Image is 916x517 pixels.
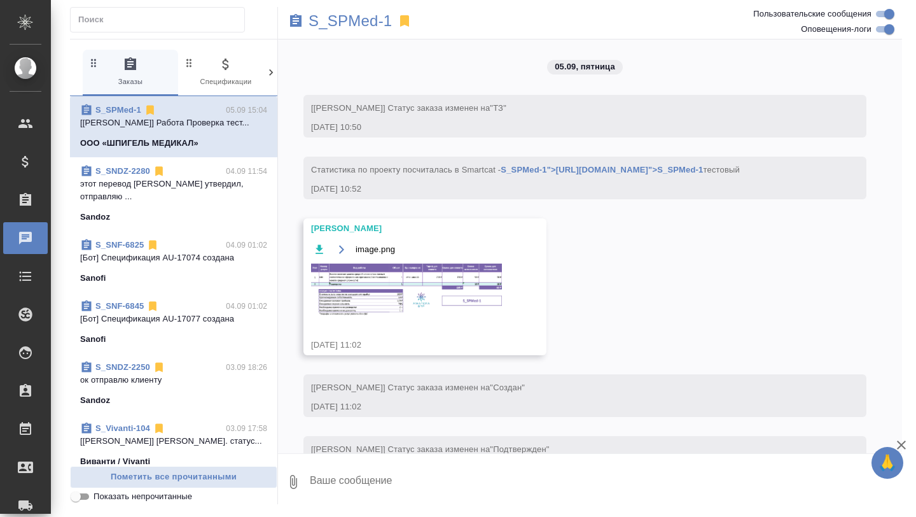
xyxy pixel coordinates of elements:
p: Sanofi [80,333,106,346]
a: S_SPMed-1 [95,105,141,115]
div: S_SPMed-105.09 15:04[[PERSON_NAME]] Работа Проверка тест...ООО «ШПИГЕЛЬ МЕДИКАЛ» [70,96,277,157]
a: S_SNDZ-2280 [95,166,150,176]
svg: Зажми и перетащи, чтобы поменять порядок вкладок [88,57,100,69]
span: Оповещения-логи [801,23,871,36]
p: 04.09 01:02 [226,239,267,251]
svg: Отписаться [144,104,156,117]
div: [DATE] 11:02 [311,339,502,351]
p: [Бот] Спецификация AU-17074 создана [80,251,267,264]
div: S_SNF-682504.09 01:02[Бот] Спецификация AU-17074 созданаSanofi [70,231,277,292]
p: ок отправлю клиенту [80,374,267,386]
span: "Создан" [490,383,525,392]
p: 04.09 11:54 [226,165,267,178]
button: 🙏 [871,447,903,479]
svg: Зажми и перетащи, чтобы поменять порядок вкладок [183,57,195,69]
p: 05.09 15:04 [226,104,267,117]
img: image.png [311,264,502,316]
p: 05.09, пятница [555,60,615,73]
button: Скачать [311,241,327,257]
svg: Отписаться [153,165,165,178]
p: 04.09 01:02 [226,300,267,313]
div: S_SNF-684504.09 01:02[Бот] Спецификация AU-17077 созданаSanofi [70,292,277,353]
span: [[PERSON_NAME]] Статус заказа изменен на [311,383,525,392]
span: [[PERSON_NAME]] Статус заказа изменен на [311,444,550,454]
div: S_SNDZ-228004.09 11:54этот перевод [PERSON_NAME] утвердил, отправляю ...Sandoz [70,157,277,231]
span: Заказы [88,57,173,88]
p: Sandoz [80,211,110,223]
a: S_SPMed-1 [309,15,392,27]
p: этот перевод [PERSON_NAME] утвердил, отправляю ... [80,178,267,203]
p: 03.09 17:58 [226,422,267,435]
span: 🙏 [877,450,898,476]
div: S_Vivanti-10403.09 17:58[[PERSON_NAME]] [PERSON_NAME]. статус...Виванти / Vivanti [70,414,277,476]
p: [[PERSON_NAME]] Работа Проверка тест... [80,117,267,129]
p: Sanofi [80,272,106,285]
span: Cтатистика по проекту посчиталась в Smartcat - тестовый [311,165,740,174]
a: S_SNF-6825 [95,240,144,250]
p: 03.09 18:26 [226,361,267,374]
a: S_SPMed-1">[URL][DOMAIN_NAME]">S_SPMed-1 [501,165,703,174]
div: S_SNDZ-225003.09 18:26ок отправлю клиентуSandoz [70,353,277,414]
a: S_Vivanti-104 [95,423,150,433]
div: [PERSON_NAME] [311,222,502,235]
button: Открыть на драйве [333,241,349,257]
p: Sandoz [80,394,110,407]
a: S_SNDZ-2250 [95,362,150,372]
span: Пометить все прочитанными [77,470,270,485]
input: Поиск [78,11,244,29]
button: Пометить все прочитанными [70,466,277,488]
svg: Отписаться [153,361,165,374]
p: [Бот] Спецификация AU-17077 создана [80,313,267,325]
span: "ТЗ" [490,103,506,113]
a: S_SNF-6845 [95,301,144,311]
svg: Отписаться [146,239,159,251]
span: image.png [356,243,395,256]
span: Показать непрочитанные [94,490,192,503]
svg: Отписаться [146,300,159,313]
svg: Отписаться [153,422,165,435]
div: [DATE] 10:52 [311,183,822,195]
p: ООО «ШПИГЕЛЬ МЕДИКАЛ» [80,137,198,150]
span: Спецификации [183,57,268,88]
div: [DATE] 10:50 [311,121,822,134]
p: [[PERSON_NAME]] [PERSON_NAME]. статус... [80,435,267,448]
span: [[PERSON_NAME]] Статус заказа изменен на [311,103,506,113]
div: [DATE] 11:02 [311,400,822,413]
p: Виванти / Vivanti [80,455,150,468]
span: "Подтвержден" [490,444,549,454]
span: Пользовательские сообщения [753,8,871,20]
